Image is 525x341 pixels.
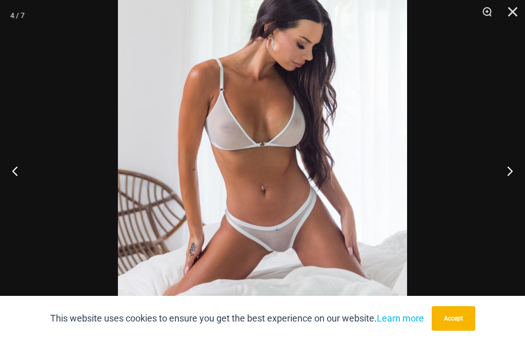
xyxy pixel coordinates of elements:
[487,145,525,196] button: Next
[10,8,25,23] div: 4 / 7
[377,313,424,324] a: Learn more
[50,311,424,326] p: This website uses cookies to ensure you get the best experience on our website.
[432,306,475,331] button: Accept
